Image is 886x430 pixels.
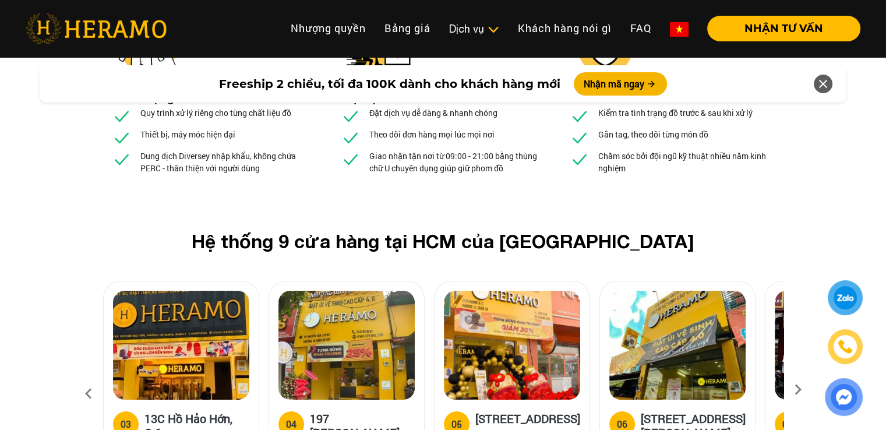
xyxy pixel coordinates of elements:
a: Nhượng quyền [281,16,375,41]
img: checked.svg [112,150,131,168]
p: Quy trình xử lý riêng cho từng chất liệu đồ [140,107,291,119]
img: checked.svg [570,150,589,168]
img: checked.svg [112,128,131,147]
a: phone-icon [829,331,861,362]
a: FAQ [621,16,661,41]
p: Gắn tag, theo dõi từng món đồ [598,128,708,140]
img: subToggleIcon [487,24,499,36]
img: phone-icon [839,340,852,353]
img: checked.svg [112,107,131,125]
p: Kiểm tra tình trạng đồ trước & sau khi xử lý [598,107,753,119]
img: heramo-179b-duong-3-thang-2-phuong-11-quan-10 [444,291,580,400]
img: checked.svg [341,107,360,125]
img: heramo-197-nguyen-van-luong [278,291,415,400]
p: Theo dõi đơn hàng mọi lúc mọi nơi [369,128,495,140]
span: Freeship 2 chiều, tối đa 100K dành cho khách hàng mới [218,75,560,93]
img: checked.svg [341,150,360,168]
button: Nhận mã ngay [574,72,667,96]
img: vn-flag.png [670,22,689,37]
a: Bảng giá [375,16,440,41]
img: heramo-13c-ho-hao-hon-quan-1 [113,291,249,400]
img: heramo-logo.png [26,13,167,44]
a: NHẬN TƯ VẤN [698,23,860,34]
img: checked.svg [570,128,589,147]
img: heramo-314-le-van-viet-phuong-tang-nhon-phu-b-quan-9 [609,291,746,400]
a: Khách hàng nói gì [509,16,621,41]
p: Giao nhận tận nơi từ 09:00 - 21:00 bằng thùng chữ U chuyên dụng giúp giữ phom đồ [369,150,545,174]
p: Dung dịch Diversey nhập khẩu, không chứa PERC - thân thiện với người dùng [140,150,316,174]
img: checked.svg [570,107,589,125]
img: checked.svg [341,128,360,147]
h2: Hệ thống 9 cửa hàng tại HCM của [GEOGRAPHIC_DATA] [122,230,765,252]
div: Dịch vụ [449,21,499,37]
p: Chăm sóc bởi đội ngũ kỹ thuật nhiều năm kinh nghiệm [598,150,774,174]
button: NHẬN TƯ VẤN [707,16,860,41]
p: Thiết bị, máy móc hiện đại [140,128,235,140]
p: Đặt dịch vụ dễ dàng & nhanh chóng [369,107,497,119]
